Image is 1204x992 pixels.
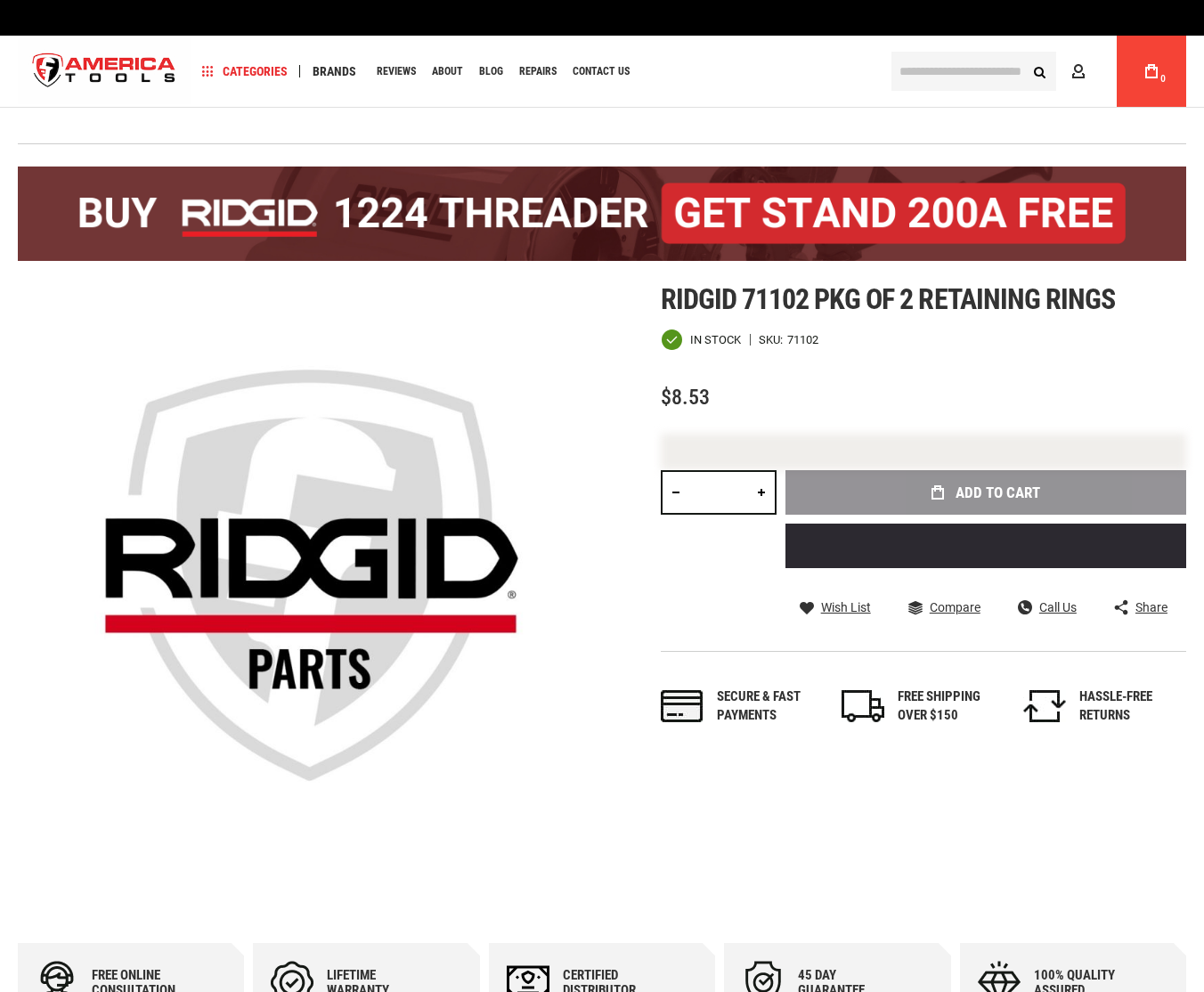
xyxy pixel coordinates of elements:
a: Categories [194,60,296,84]
span: In stock [690,334,741,346]
img: returns [1023,690,1066,722]
a: Reviews [369,60,424,84]
button: Search [1022,54,1056,88]
span: Categories [202,65,288,77]
div: HASSLE-FREE RETURNS [1079,687,1186,726]
img: shipping [842,690,884,722]
span: Contact Us [573,66,630,77]
a: Contact Us [565,60,638,84]
a: store logo [18,38,191,105]
span: Reviews [377,66,416,77]
div: Availability [661,329,741,351]
a: Brands [305,60,364,84]
img: BOGO: Buy the RIDGID® 1224 Threader (26092), get the 92467 200A Stand FREE! [18,167,1186,261]
a: Wish List [800,599,871,615]
span: Share [1135,601,1167,614]
span: Repairs [519,66,557,77]
a: About [424,60,471,84]
div: 71102 [787,334,818,346]
img: main product photo [18,283,602,867]
span: Wish List [821,601,871,614]
a: 0 [1135,36,1168,107]
span: 0 [1160,74,1166,84]
img: America Tools [18,38,191,105]
span: Blog [479,66,503,77]
a: Call Us [1018,599,1077,615]
div: FREE SHIPPING OVER $150 [898,687,1005,726]
span: Compare [930,601,980,614]
strong: SKU [759,334,787,346]
a: Repairs [511,60,565,84]
span: Brands [313,65,356,77]
a: Compare [908,599,980,615]
span: $8.53 [661,385,710,410]
span: Call Us [1039,601,1077,614]
span: About [432,66,463,77]
span: Ridgid 71102 pkg of 2 retaining rings [661,282,1115,316]
img: payments [661,690,704,722]
div: Secure & fast payments [717,687,824,726]
a: Blog [471,60,511,84]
